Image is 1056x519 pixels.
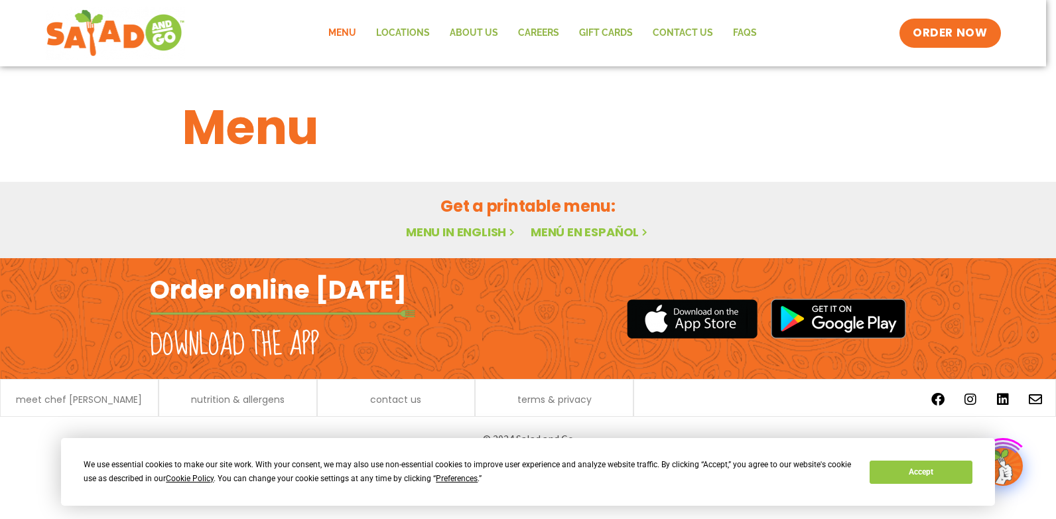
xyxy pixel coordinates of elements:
[318,18,767,48] nav: Menu
[46,7,186,60] img: new-SAG-logo-768×292
[643,18,723,48] a: Contact Us
[569,18,643,48] a: GIFT CARDS
[723,18,767,48] a: FAQs
[508,18,569,48] a: Careers
[406,224,517,240] a: Menu in English
[771,299,906,338] img: google_play
[182,194,874,218] h2: Get a printable menu:
[517,395,592,404] a: terms & privacy
[166,474,214,483] span: Cookie Policy
[157,430,899,448] p: © 2024 Salad and Go
[61,438,995,506] div: Cookie Consent Prompt
[182,92,874,163] h1: Menu
[150,310,415,317] img: fork
[531,224,650,240] a: Menú en español
[150,327,319,364] h2: Download the app
[440,18,508,48] a: About Us
[436,474,478,483] span: Preferences
[627,297,758,340] img: appstore
[913,25,987,41] span: ORDER NOW
[366,18,440,48] a: Locations
[870,461,972,484] button: Accept
[150,273,407,306] h2: Order online [DATE]
[370,395,421,404] a: contact us
[318,18,366,48] a: Menu
[16,395,142,404] a: meet chef [PERSON_NAME]
[84,458,854,486] div: We use essential cookies to make our site work. With your consent, we may also use non-essential ...
[899,19,1000,48] a: ORDER NOW
[191,395,285,404] a: nutrition & allergens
